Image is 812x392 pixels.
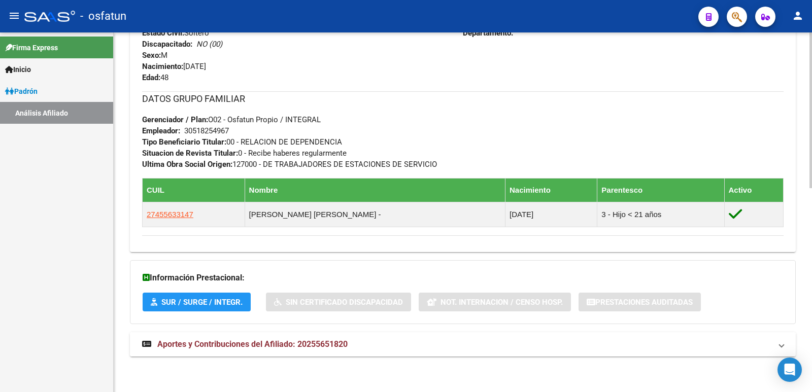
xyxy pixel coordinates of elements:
[505,178,597,202] th: Nacimiento
[5,86,38,97] span: Padrón
[441,298,563,307] span: Not. Internacion / Censo Hosp.
[142,73,168,82] span: 48
[142,62,183,71] strong: Nacimiento:
[142,51,167,60] span: M
[142,160,437,169] span: 127000 - DE TRABAJADORES DE ESTACIONES DE SERVICIO
[142,160,232,169] strong: Ultima Obra Social Origen:
[143,293,251,311] button: SUR / SURGE / INTEGR.
[463,28,513,38] strong: Departamento:
[142,126,180,135] strong: Empleador:
[142,149,238,158] strong: Situacion de Revista Titular:
[597,202,724,227] td: 3 - Hijo < 21 años
[130,332,796,357] mat-expansion-panel-header: Aportes y Contribuciones del Afiliado: 20255651820
[161,298,243,307] span: SUR / SURGE / INTEGR.
[5,42,58,53] span: Firma Express
[8,10,20,22] mat-icon: menu
[142,28,184,38] strong: Estado Civil:
[724,178,784,202] th: Activo
[266,293,411,311] button: Sin Certificado Discapacidad
[196,40,222,49] i: NO (00)
[286,298,403,307] span: Sin Certificado Discapacidad
[245,178,505,202] th: Nombre
[579,293,701,311] button: Prestaciones Auditadas
[184,125,229,136] div: 30518254967
[142,149,347,158] span: 0 - Recibe haberes regularmente
[792,10,804,22] mat-icon: person
[5,64,31,75] span: Inicio
[143,178,245,202] th: CUIL
[419,293,571,311] button: Not. Internacion / Censo Hosp.
[595,298,693,307] span: Prestaciones Auditadas
[142,51,161,60] strong: Sexo:
[147,210,193,219] span: 27455633147
[142,137,342,147] span: 00 - RELACION DE DEPENDENCIA
[505,202,597,227] td: [DATE]
[142,115,208,124] strong: Gerenciador / Plan:
[142,115,321,124] span: O02 - Osfatun Propio / INTEGRAL
[777,358,802,382] div: Open Intercom Messenger
[157,339,348,349] span: Aportes y Contribuciones del Afiliado: 20255651820
[142,73,160,82] strong: Edad:
[142,137,226,147] strong: Tipo Beneficiario Titular:
[143,271,783,285] h3: Información Prestacional:
[142,28,209,38] span: Soltero
[142,62,206,71] span: [DATE]
[142,40,192,49] strong: Discapacitado:
[597,178,724,202] th: Parentesco
[80,5,126,27] span: - osfatun
[142,92,784,106] h3: DATOS GRUPO FAMILIAR
[245,202,505,227] td: [PERSON_NAME] [PERSON_NAME] -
